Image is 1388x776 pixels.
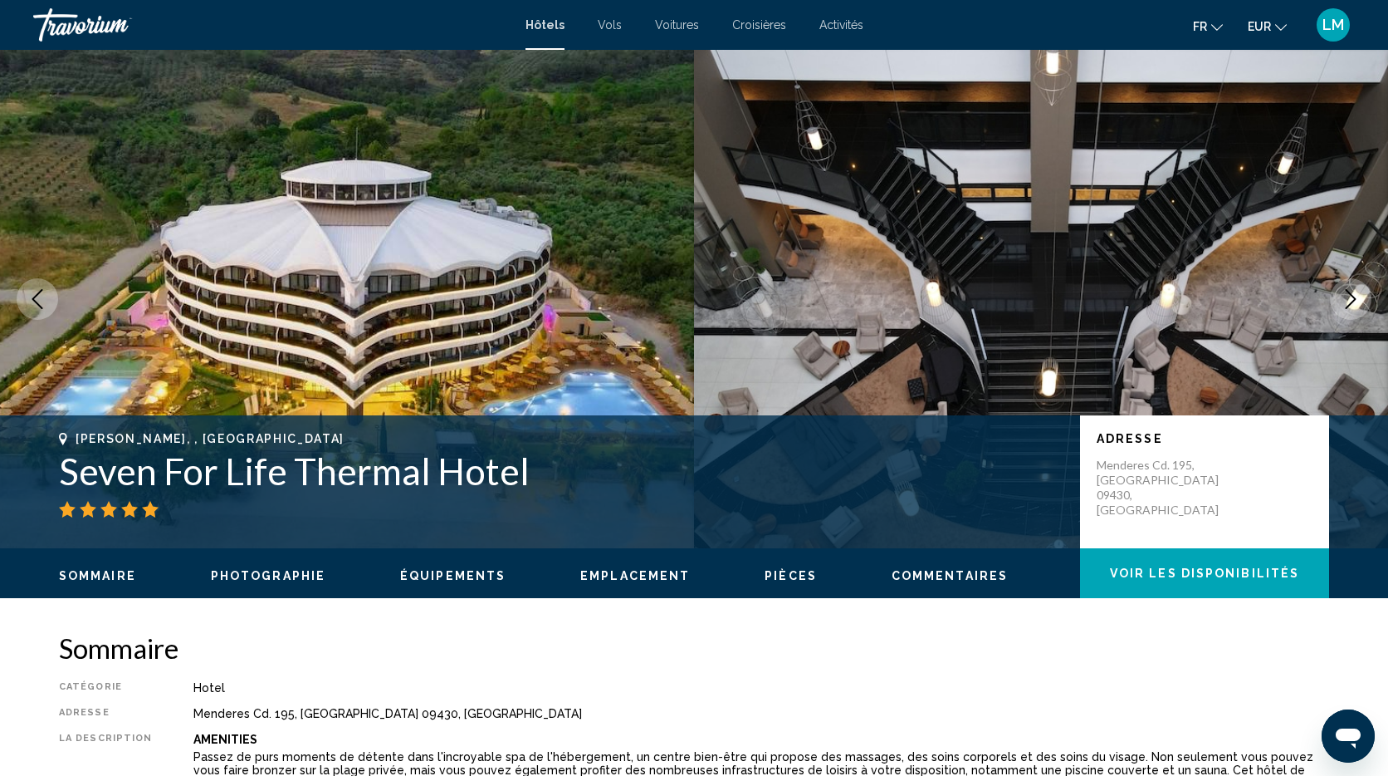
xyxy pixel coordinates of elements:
[1097,432,1312,445] p: Adresse
[59,631,1329,665] h2: Sommaire
[193,733,257,746] b: Amenities
[59,681,152,695] div: Catégorie
[1193,14,1223,38] button: Change language
[765,569,817,582] span: Pièces
[59,568,136,583] button: Sommaire
[17,278,58,320] button: Previous image
[59,569,136,582] span: Sommaire
[193,707,1329,720] div: Menderes Cd. 195, [GEOGRAPHIC_DATA] 09430, [GEOGRAPHIC_DATA]
[1080,548,1329,598] button: Voir les disponibilités
[400,568,506,583] button: Équipements
[765,568,817,583] button: Pièces
[1248,20,1271,33] span: EUR
[76,432,345,445] span: [PERSON_NAME], , [GEOGRAPHIC_DATA]
[892,569,1008,582] span: Commentaires
[819,18,863,32] a: Activités
[1110,567,1299,581] span: Voir les disponibilités
[1312,7,1355,42] button: User Menu
[33,8,509,42] a: Travorium
[732,18,786,32] a: Croisières
[1097,458,1229,518] p: Menderes Cd. 195, [GEOGRAPHIC_DATA] 09430, [GEOGRAPHIC_DATA]
[580,569,690,582] span: Emplacement
[193,681,1329,695] div: Hotel
[892,568,1008,583] button: Commentaires
[211,569,325,582] span: Photographie
[1193,20,1207,33] span: fr
[655,18,699,32] a: Voitures
[1322,710,1375,763] iframe: Bouton de lancement de la fenêtre de messagerie
[59,449,1063,493] h1: Seven For Life Thermal Hotel
[59,707,152,720] div: Adresse
[1248,14,1287,38] button: Change currency
[211,568,325,583] button: Photographie
[1330,278,1371,320] button: Next image
[400,569,506,582] span: Équipements
[598,18,622,32] a: Vols
[1322,17,1344,33] span: LM
[580,568,690,583] button: Emplacement
[525,18,564,32] a: Hôtels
